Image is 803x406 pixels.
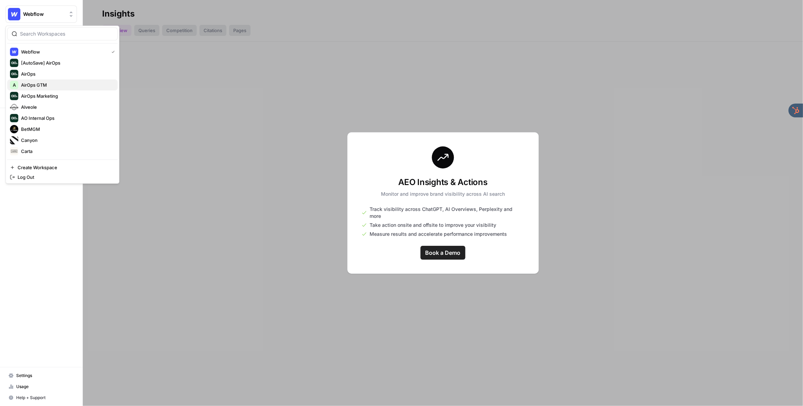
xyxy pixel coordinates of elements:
[370,231,507,238] span: Measure results and accelerate performance improvements
[10,125,18,133] img: BetMGM Logo
[381,177,505,188] h3: AEO Insights & Actions
[7,172,118,182] a: Log Out
[381,191,505,197] p: Monitor and improve brand visibility across AI search
[10,48,18,56] img: Webflow Logo
[10,59,18,67] img: [AutoSave] AirOps Logo
[18,164,112,171] span: Create Workspace
[425,249,461,257] span: Book a Demo
[16,395,74,401] span: Help + Support
[21,104,112,110] span: Alveole
[10,114,18,122] img: AO Internal Ops Logo
[7,163,118,172] a: Create Workspace
[21,115,112,122] span: AO Internal Ops
[10,147,18,155] img: Carta Logo
[18,174,112,181] span: Log Out
[21,81,112,88] span: AirOps GTM
[12,81,16,88] span: A
[21,48,106,55] span: Webflow
[10,70,18,78] img: AirOps Logo
[21,148,112,155] span: Carta
[6,370,77,381] a: Settings
[21,70,112,77] span: AirOps
[6,6,77,23] button: Workspace: Webflow
[21,126,112,133] span: BetMGM
[370,222,496,229] span: Take action onsite and offsite to improve your visibility
[16,373,74,379] span: Settings
[21,59,112,66] span: [AutoSave] AirOps
[6,392,77,403] button: Help + Support
[10,103,18,111] img: Alveole Logo
[370,206,525,220] span: Track visibility across ChatGPT, AI Overviews, Perplexity and more
[21,93,112,99] span: AirOps Marketing
[6,381,77,392] a: Usage
[20,30,113,37] input: Search Workspaces
[6,26,119,184] div: Workspace: Webflow
[10,92,18,100] img: AirOps Marketing Logo
[16,384,74,390] span: Usage
[21,137,112,144] span: Canyon
[8,8,20,20] img: Webflow Logo
[421,246,466,260] a: Book a Demo
[23,11,65,18] span: Webflow
[10,136,18,144] img: Canyon Logo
